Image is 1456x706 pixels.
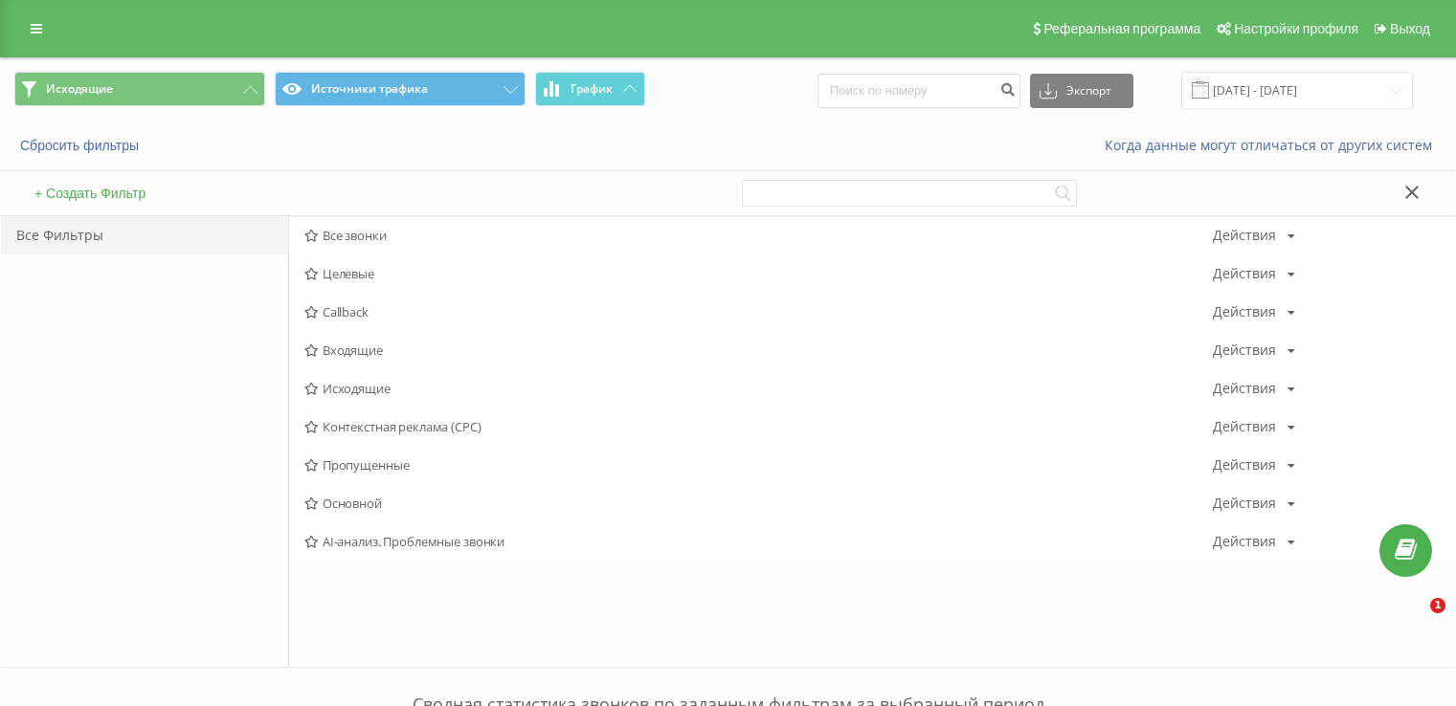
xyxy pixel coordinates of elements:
[1213,535,1276,548] div: Действия
[46,81,113,97] span: Исходящие
[1,216,288,254] div: Все Фильтры
[1213,496,1276,510] div: Действия
[304,458,1213,472] span: Пропущенные
[1213,420,1276,433] div: Действия
[1399,184,1426,204] button: Закрыть
[1213,382,1276,395] div: Действия
[1213,343,1276,357] div: Действия
[304,496,1213,510] span: Основной
[535,72,645,106] button: График
[1030,74,1133,108] button: Экспорт
[304,229,1213,242] span: Все звонки
[304,535,1213,548] span: AI-анализ. Проблемные звонки
[304,267,1213,280] span: Целевые
[1430,598,1445,613] span: 1
[1234,21,1358,36] span: Настройки профиля
[14,72,265,106] button: Исходящие
[29,185,151,202] button: + Создать Фильтр
[275,72,526,106] button: Источники трафика
[1213,229,1276,242] div: Действия
[1105,136,1442,154] a: Когда данные могут отличаться от других систем
[1391,598,1437,644] iframe: Intercom live chat
[1213,305,1276,319] div: Действия
[1043,21,1200,36] span: Реферальная программа
[304,382,1213,395] span: Исходящие
[1390,21,1430,36] span: Выход
[14,137,148,154] button: Сбросить фильтры
[304,343,1213,357] span: Входящие
[1213,267,1276,280] div: Действия
[1213,458,1276,472] div: Действия
[571,82,613,96] span: График
[304,420,1213,433] span: Контекстная реклама (CPC)
[304,305,1213,319] span: Callback
[818,74,1020,108] input: Поиск по номеру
